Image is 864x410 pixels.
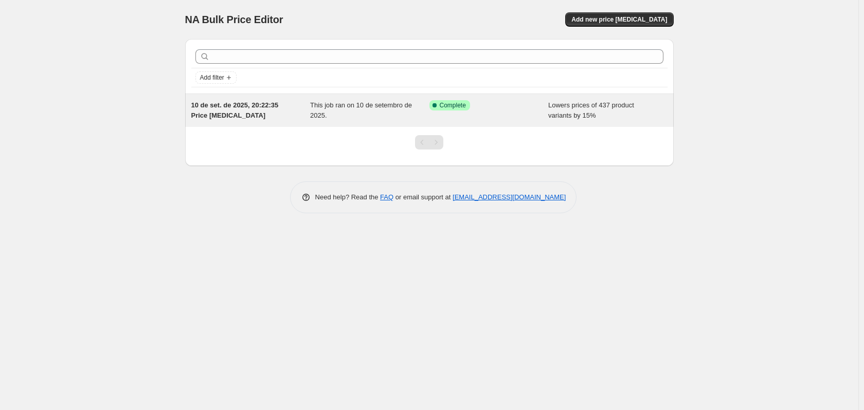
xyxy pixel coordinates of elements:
a: FAQ [380,193,393,201]
span: This job ran on 10 de setembro de 2025. [310,101,412,119]
span: NA Bulk Price Editor [185,14,283,25]
span: Lowers prices of 437 product variants by 15% [548,101,634,119]
span: Need help? Read the [315,193,381,201]
nav: Pagination [415,135,443,150]
span: Add new price [MEDICAL_DATA] [571,15,667,24]
button: Add filter [195,71,237,84]
a: [EMAIL_ADDRESS][DOMAIN_NAME] [453,193,566,201]
button: Add new price [MEDICAL_DATA] [565,12,673,27]
span: Complete [440,101,466,109]
span: 10 de set. de 2025, 20:22:35 Price [MEDICAL_DATA] [191,101,279,119]
span: Add filter [200,73,224,82]
span: or email support at [393,193,453,201]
